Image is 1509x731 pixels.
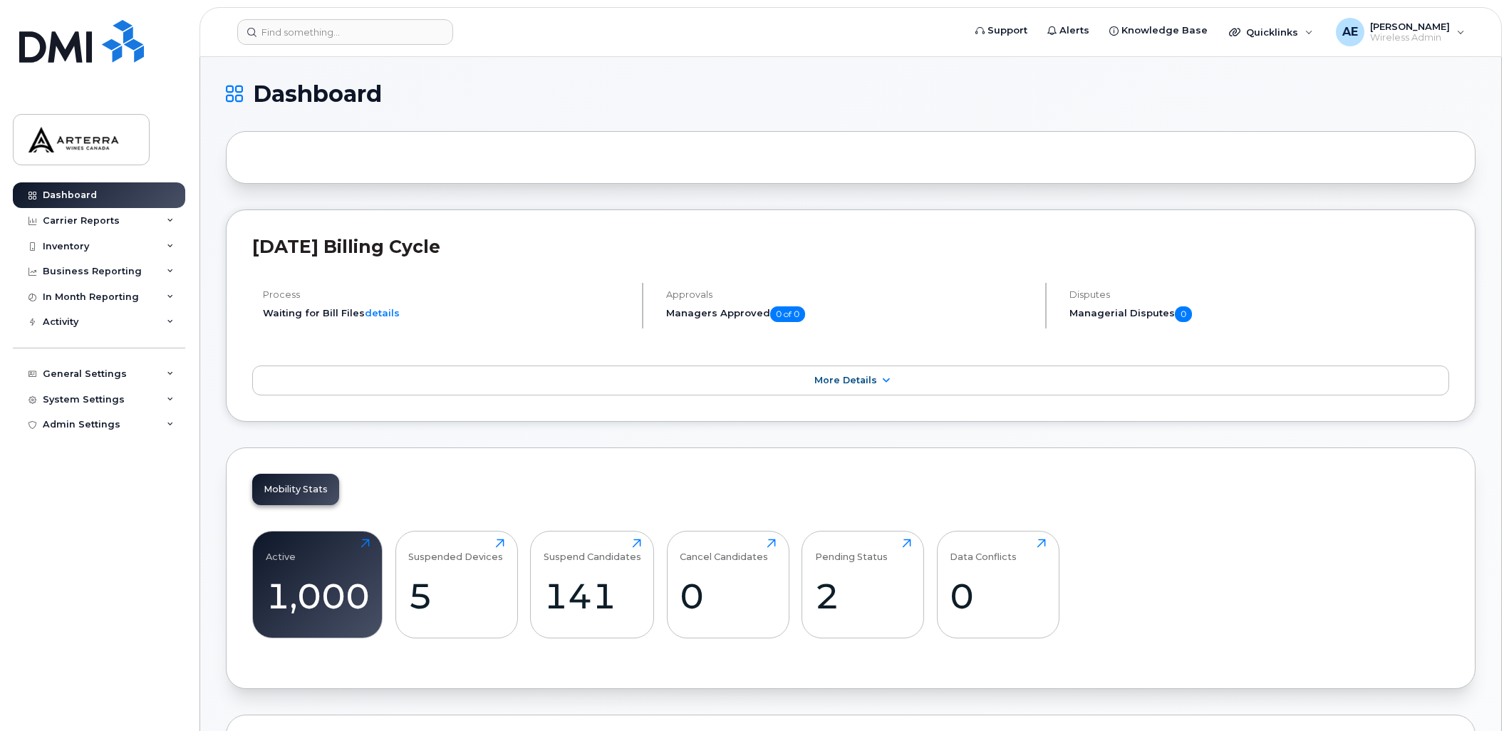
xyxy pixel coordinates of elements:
[1175,306,1192,322] span: 0
[263,306,630,320] li: Waiting for Bill Files
[666,289,1033,300] h4: Approvals
[266,575,370,617] div: 1,000
[252,236,1449,257] h2: [DATE] Billing Cycle
[544,539,641,630] a: Suspend Candidates141
[408,539,503,562] div: Suspended Devices
[1069,289,1449,300] h4: Disputes
[680,539,768,562] div: Cancel Candidates
[680,539,776,630] a: Cancel Candidates0
[770,306,805,322] span: 0 of 0
[815,539,911,630] a: Pending Status2
[544,539,641,562] div: Suspend Candidates
[544,575,641,617] div: 141
[950,539,1017,562] div: Data Conflicts
[365,307,400,318] a: details
[263,289,630,300] h4: Process
[253,83,382,105] span: Dashboard
[815,575,911,617] div: 2
[815,539,888,562] div: Pending Status
[408,575,504,617] div: 5
[1069,306,1449,322] h5: Managerial Disputes
[680,575,776,617] div: 0
[666,306,1033,322] h5: Managers Approved
[950,539,1046,630] a: Data Conflicts0
[814,375,877,385] span: More Details
[266,539,370,630] a: Active1,000
[950,575,1046,617] div: 0
[408,539,504,630] a: Suspended Devices5
[266,539,296,562] div: Active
